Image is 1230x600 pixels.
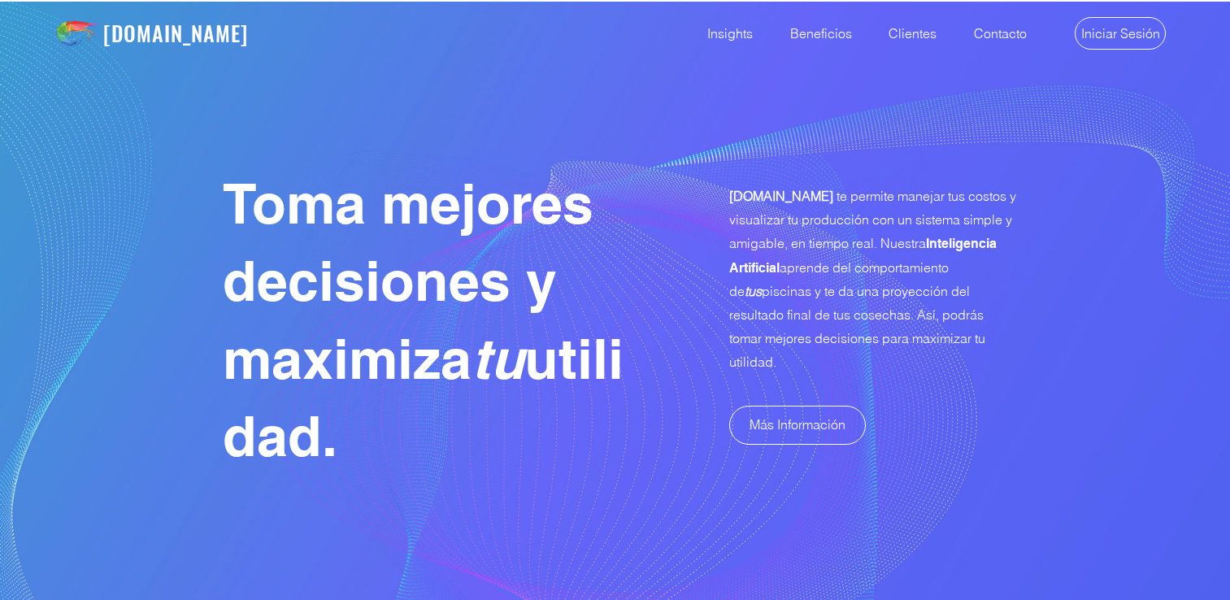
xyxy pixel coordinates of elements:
p: Contacto [966,1,1035,66]
span: tu [472,326,524,392]
p: Beneficios [782,1,860,66]
span: [DOMAIN_NAME] [729,188,833,204]
span: Toma mejores decisiones y maximiza utilidad. [223,171,624,469]
span: tus [745,283,762,299]
span: Iniciar Sesión [1081,24,1160,42]
span: Inteligencia Artificial [729,236,997,276]
a: Insights [681,1,765,66]
p: Insights [699,1,761,66]
a: Iniciar Sesión [1075,17,1166,50]
a: Contacto [949,1,1039,66]
a: [DOMAIN_NAME] [103,17,249,49]
span: Más Información [750,415,845,433]
nav: Site [681,1,1039,66]
p: Clientes [880,1,945,66]
a: Beneficios [765,1,864,66]
a: Más Información [729,406,866,445]
a: Clientes [864,1,949,66]
span: te permite manejar tus costos y visualizar tu producción con un sistema simple y amigable, en tie... [729,188,1016,370]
